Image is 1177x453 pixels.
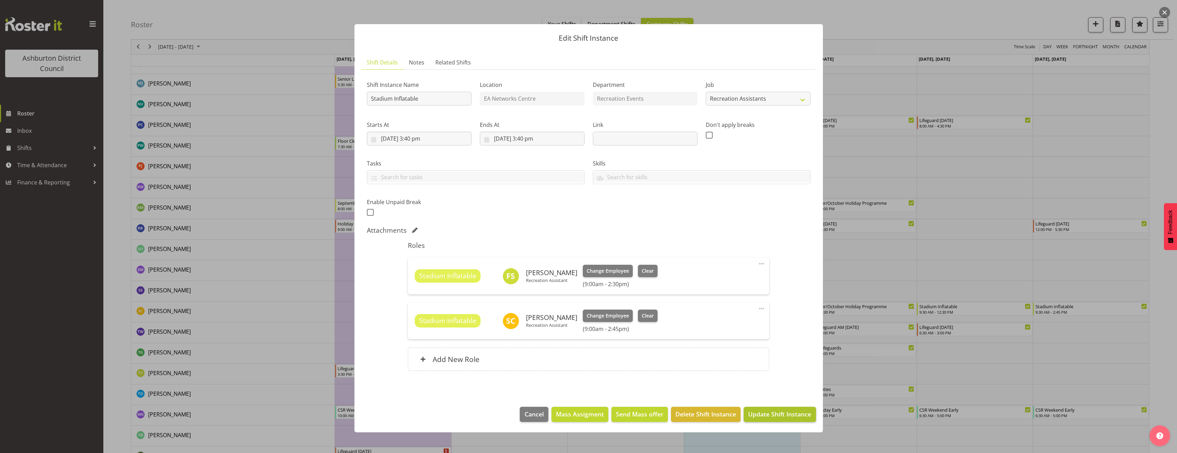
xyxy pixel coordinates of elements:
label: Link [593,121,698,129]
span: Clear [642,312,654,320]
button: Mass Assigment [551,407,608,422]
input: Shift Instance Name [367,92,472,105]
span: Clear [642,267,654,275]
span: Change Employee [587,267,629,275]
input: Search for tasks [367,172,584,182]
span: Send Mass offer [616,410,663,419]
span: Related Shifts [435,58,471,67]
input: Search for skills [593,172,810,182]
button: Clear [638,310,658,322]
span: Change Employee [587,312,629,320]
span: Stadium Inflatable [419,316,476,326]
label: Department [593,81,698,89]
input: Click to select... [367,132,472,145]
h6: Add New Role [433,355,479,364]
label: Location [480,81,585,89]
h5: Attachments [367,226,406,234]
span: Delete Shift Instance [675,410,736,419]
h6: (9:00am - 2:30pm) [583,281,657,288]
label: Skills [593,159,811,168]
label: Shift Instance Name [367,81,472,89]
img: help-xxl-2.png [1156,432,1163,439]
h6: [PERSON_NAME] [526,314,577,321]
h6: [PERSON_NAME] [526,269,577,276]
label: Enable Unpaid Break [367,198,472,206]
span: Feedback [1167,210,1174,234]
h6: (9:00am - 2:45pm) [583,325,657,332]
button: Delete Shift Instance [671,407,741,422]
p: Recreation Assistant [526,322,577,328]
span: Update Shift Instance [748,410,811,419]
input: Click to select... [480,132,585,145]
span: Mass Assigment [556,410,604,419]
label: Don't apply breaks [706,121,811,129]
label: Ends At [480,121,585,129]
button: Change Employee [583,265,633,277]
button: Cancel [520,407,548,422]
img: fahima-safi11947.jpg [503,268,519,284]
button: Feedback - Show survey [1164,203,1177,250]
span: Cancel [525,410,544,419]
span: Shift Details [367,58,398,67]
label: Tasks [367,159,585,168]
h5: Roles [408,241,769,250]
span: Notes [409,58,424,67]
button: Send Mass offer [611,407,668,422]
img: stella-clyne8785.jpg [503,313,519,329]
label: Job [706,81,811,89]
label: Starts At [367,121,472,129]
button: Update Shift Instance [744,407,816,422]
button: Change Employee [583,310,633,322]
p: Recreation Assistant [526,278,577,283]
span: Stadium Inflatable [419,271,476,281]
button: Clear [638,265,658,277]
p: Edit Shift Instance [361,34,816,42]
